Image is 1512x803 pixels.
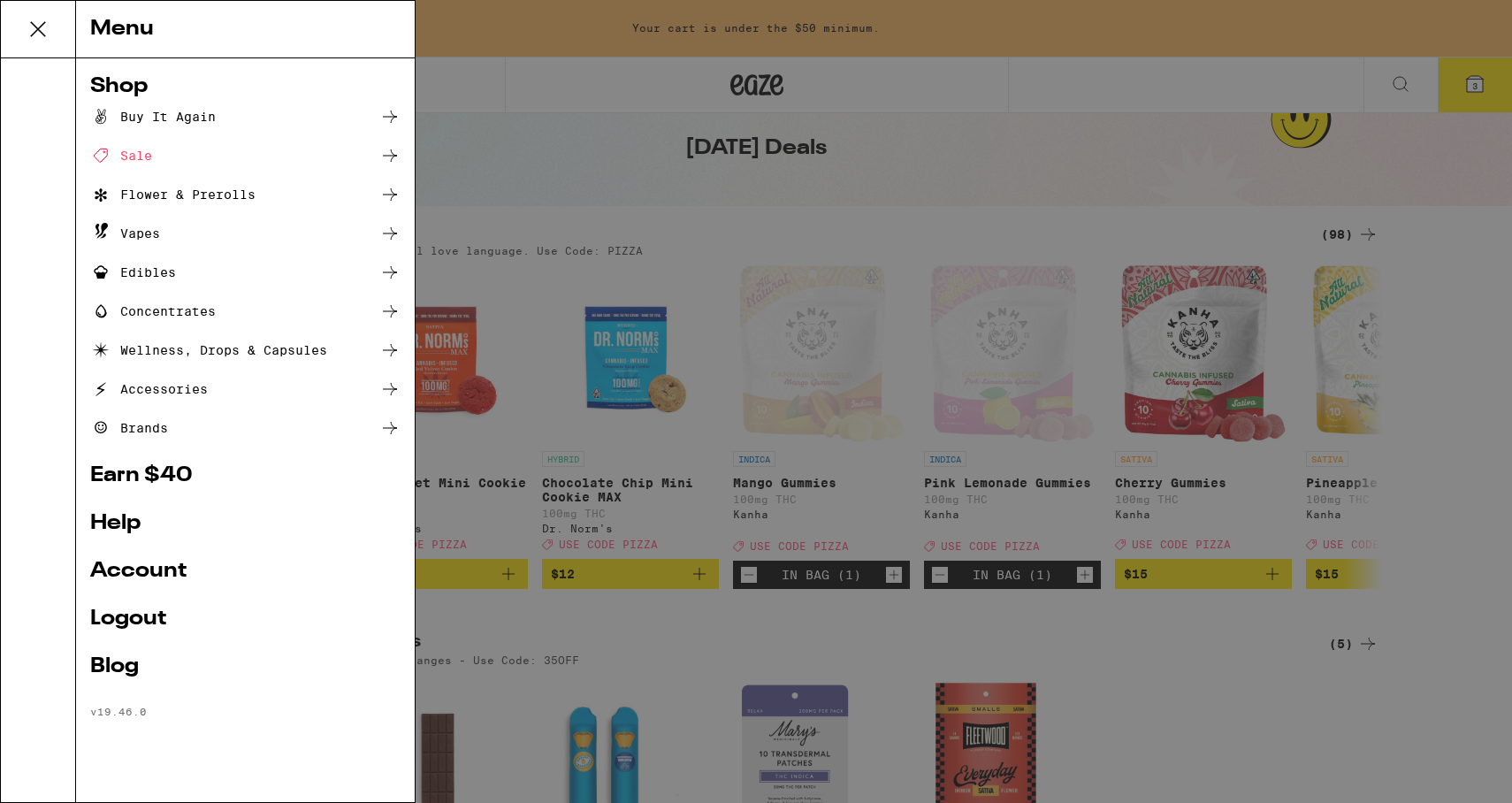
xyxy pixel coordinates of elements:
div: Concentrates [90,301,216,322]
div: Flower & Prerolls [90,184,256,205]
a: Logout [90,608,401,630]
div: Sale [90,145,152,166]
a: Concentrates [90,301,401,322]
span: v 19.46.0 [90,706,147,717]
a: Buy It Again [90,106,401,127]
div: Buy It Again [90,106,216,127]
a: Brands [90,417,401,439]
a: Accessories [90,379,401,400]
a: Blog [90,656,401,677]
a: Vapes [90,223,401,244]
a: Help [90,513,401,534]
div: Accessories [90,379,208,400]
a: Edibles [90,262,401,283]
div: Edibles [90,262,176,283]
div: Vapes [90,223,160,244]
a: Shop [90,76,401,97]
a: Flower & Prerolls [90,184,401,205]
div: Wellness, Drops & Capsules [90,340,327,361]
a: Account [90,561,401,582]
div: Brands [90,417,168,439]
div: Menu [76,1,415,58]
a: Wellness, Drops & Capsules [90,340,401,361]
a: Earn $ 40 [90,465,401,486]
a: Sale [90,145,401,166]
